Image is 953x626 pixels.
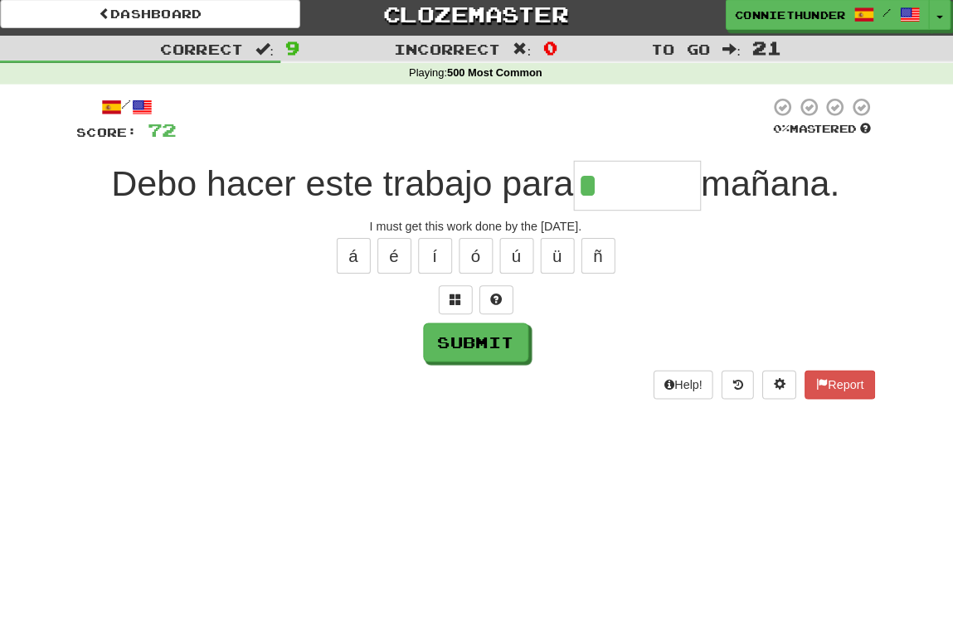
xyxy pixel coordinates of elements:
[540,240,573,274] button: ü
[460,240,494,274] button: ó
[513,48,531,62] span: :
[425,323,528,361] button: Submit
[648,46,706,63] span: To go
[747,44,776,64] span: 21
[396,46,501,63] span: Incorrect
[12,7,305,35] a: Dashboard
[87,129,147,143] span: Score:
[449,73,542,85] strong: 500 Most Common
[421,240,454,274] button: í
[291,44,305,64] span: 9
[767,126,784,139] span: 0 %
[697,167,832,206] span: mañana.
[650,369,709,397] button: Help!
[261,48,280,62] span: :
[717,48,736,62] span: :
[764,126,867,141] div: Mastered
[341,240,374,274] button: á
[168,46,250,63] span: Correct
[874,13,882,25] span: /
[721,7,920,36] a: ConnieThunder /
[87,220,867,236] div: I must get this work done by the [DATE].
[717,369,748,397] button: Round history (alt+y)
[580,240,613,274] button: ñ
[500,240,533,274] button: ú
[440,286,474,314] button: Switch sentence to multiple choice alt+p
[157,124,185,144] span: 72
[87,101,185,122] div: /
[798,369,866,397] button: Report
[381,240,414,274] button: é
[730,14,838,29] span: ConnieThunder
[121,167,572,206] span: Debo hacer este trabajo para
[480,286,513,314] button: Single letter hint - you only get 1 per sentence and score half the points! alt+h
[542,44,557,64] span: 0
[330,7,623,36] a: Clozemaster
